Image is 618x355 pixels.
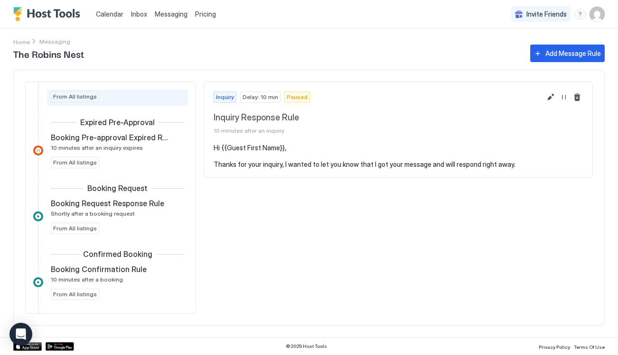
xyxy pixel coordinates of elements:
span: Booking Request [87,183,148,193]
button: Add Message Rule [530,45,605,62]
button: Edit message rule [545,91,556,103]
div: User profile [590,7,605,22]
a: Host Tools Logo [13,7,84,21]
div: Add Message Rule [545,48,601,58]
span: Confirmed Booking [83,249,152,259]
a: Privacy Policy [539,341,570,351]
span: 10 minutes after an inquiry expires [51,144,143,151]
span: The Robins Nest [13,46,521,61]
div: Open Intercom Messenger [9,323,32,346]
div: menu [574,9,586,20]
span: Messaging [155,10,187,18]
a: Inbox [131,9,147,19]
span: Expired Pre-Approval [80,118,155,127]
span: From All listings [53,92,97,101]
button: Resume Message Rule [558,91,570,103]
span: Booking Request Response Rule [51,199,164,208]
span: From All listings [53,158,97,167]
a: Messaging [155,9,187,19]
span: Terms Of Use [574,344,605,350]
span: 10 minutes after an inquiry [214,127,541,134]
span: From All listings [53,224,97,233]
span: Calendar [96,10,123,18]
div: Breadcrumb [13,36,30,46]
span: From All listings [53,290,97,299]
span: © 2025 Host Tools [286,343,327,349]
pre: Hi {{Guest First Name}}, Thanks for your inquiry, I wanted to let you know that I got your messag... [214,144,583,169]
a: App Store [13,342,42,351]
span: Shortly after a booking request [51,210,135,217]
a: Terms Of Use [574,341,605,351]
span: 10 minutes after a booking [51,276,123,283]
span: Inbox [131,10,147,18]
a: Home [13,36,30,46]
button: Delete message rule [571,91,583,103]
a: Calendar [96,9,123,19]
span: Invite Friends [526,10,567,18]
span: Booking Pre-approval Expired Rule [51,133,169,142]
span: Inquiry [216,93,234,101]
span: Breadcrumb [39,38,70,45]
span: Pricing [195,10,216,18]
span: Delay: 10 min [243,93,278,101]
span: Paused [287,93,308,101]
a: Google Play Store [46,342,74,351]
span: Privacy Policy [539,344,570,350]
span: Booking Confirmation Rule [51,264,147,274]
span: Home [13,38,30,46]
span: Inquiry Response Rule [214,112,541,123]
